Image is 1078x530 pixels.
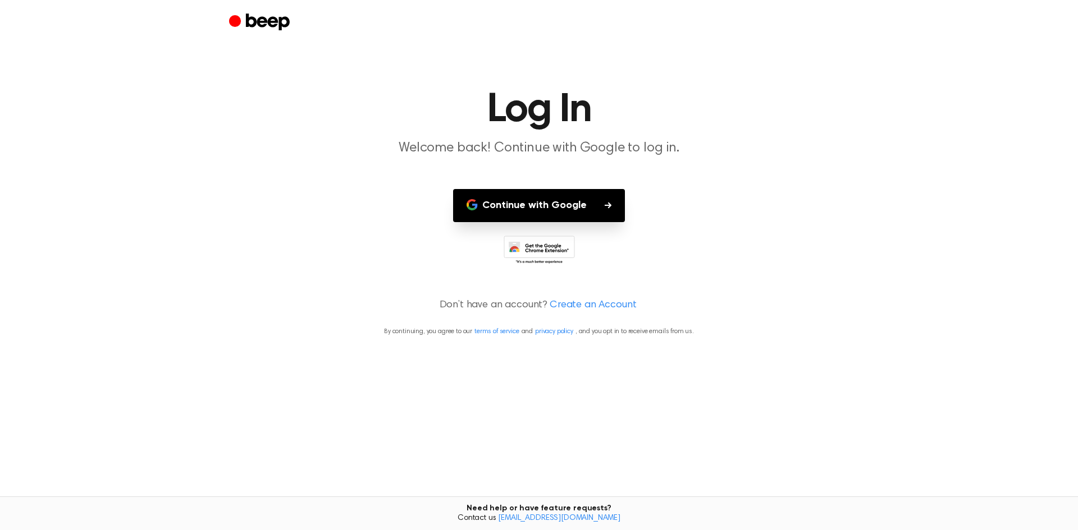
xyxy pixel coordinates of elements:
[13,326,1065,337] p: By continuing, you agree to our and , and you opt in to receive emails from us.
[550,298,636,313] a: Create an Account
[535,328,573,335] a: privacy policy
[13,298,1065,313] p: Don’t have an account?
[323,139,755,158] p: Welcome back! Continue with Google to log in.
[474,328,519,335] a: terms of service
[229,12,293,34] a: Beep
[498,514,620,522] a: [EMAIL_ADDRESS][DOMAIN_NAME]
[7,514,1071,524] span: Contact us
[453,189,625,222] button: Continue with Google
[252,90,826,130] h1: Log In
